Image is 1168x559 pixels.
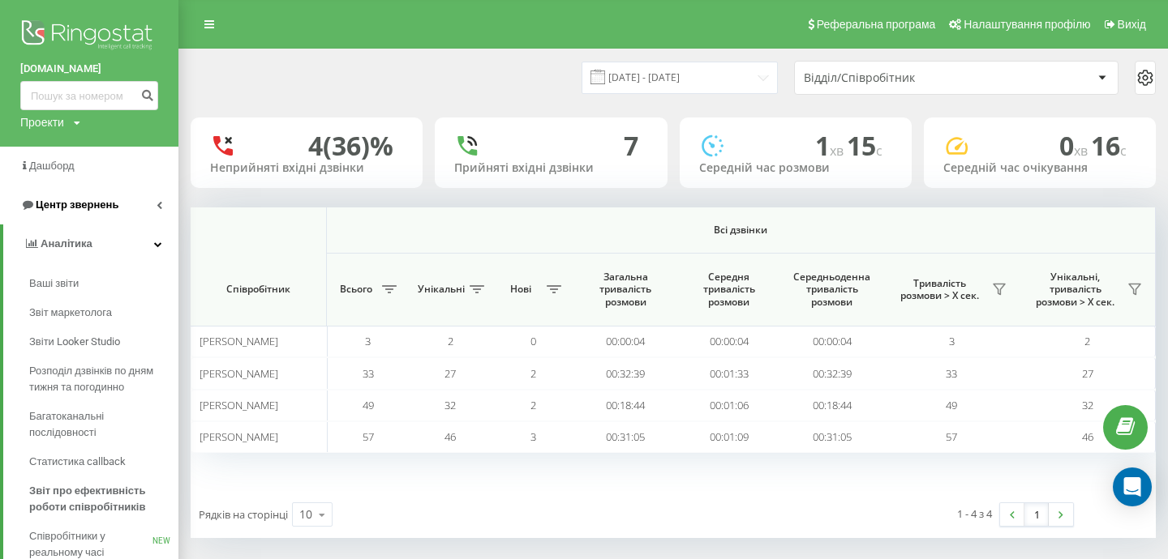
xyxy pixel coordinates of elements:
div: Середній час розмови [699,161,892,175]
td: 00:00:04 [677,326,780,357]
span: Налаштування профілю [964,18,1090,31]
td: 00:31:05 [780,421,883,453]
span: 33 [946,366,957,381]
span: [PERSON_NAME] [200,398,278,412]
a: Багатоканальні послідовності [29,402,178,447]
td: 00:00:04 [780,326,883,357]
span: c [1120,142,1127,160]
span: Аналiтика [41,237,92,250]
div: 1 - 4 з 4 [957,506,992,522]
span: [PERSON_NAME] [200,366,278,381]
span: Центр звернень [36,198,118,211]
span: Ваші звіти [29,275,79,292]
span: 2 [448,334,453,348]
span: Рядків на сторінці [199,507,288,522]
span: Унікальні, тривалість розмови > Х сек. [1028,271,1123,309]
span: 16 [1091,128,1127,163]
td: 00:32:39 [780,357,883,389]
span: 0 [1059,128,1091,163]
td: 00:01:06 [677,390,780,421]
span: 32 [444,398,456,412]
span: Співробітник [204,283,311,296]
span: хв [1074,142,1091,160]
span: Всі дзвінки [376,224,1106,237]
span: c [876,142,882,160]
span: хв [830,142,847,160]
span: 57 [363,429,374,444]
span: 3 [365,334,371,348]
td: 00:18:44 [780,390,883,421]
a: Розподіл дзвінків по дням тижня та погодинно [29,356,178,402]
a: 1 [1024,503,1049,526]
span: 0 [530,334,536,348]
span: Тривалість розмови > Х сек. [891,277,987,302]
div: Середній час очікування [943,161,1136,175]
span: 2 [1084,334,1090,348]
span: Дашборд [29,160,75,172]
span: Унікальні [418,283,465,296]
a: Звіти Looker Studio [29,327,178,356]
td: 00:01:33 [677,357,780,389]
span: Реферальна програма [817,18,936,31]
span: 27 [1082,366,1093,381]
td: 00:31:05 [574,421,677,453]
span: [PERSON_NAME] [200,334,278,348]
span: Всього [335,283,377,296]
span: Вихід [1118,18,1146,31]
span: Звіти Looker Studio [29,334,120,350]
span: Звіт про ефективність роботи співробітників [29,483,170,515]
a: Аналiтика [3,224,178,263]
span: 3 [530,429,536,444]
span: 46 [1082,429,1093,444]
span: 2 [530,366,536,381]
div: Прийняті вхідні дзвінки [454,161,647,175]
span: Загальна тривалість розмови [586,271,664,309]
div: 4 (36)% [308,130,393,161]
div: Неприйняті вхідні дзвінки [210,161,403,175]
td: 00:32:39 [574,357,677,389]
a: [DOMAIN_NAME] [20,61,158,77]
span: 27 [444,366,456,381]
span: Багатоканальні послідовності [29,408,170,441]
div: 10 [299,506,312,523]
span: Статистика callback [29,454,126,470]
a: Звіт маркетолога [29,298,178,327]
span: [PERSON_NAME] [200,429,278,444]
img: Ringostat logo [20,16,158,57]
div: Відділ/Співробітник [804,71,998,85]
div: Проекти [20,114,64,130]
a: Статистика callback [29,447,178,476]
span: 32 [1082,398,1093,412]
span: Нові [500,283,542,296]
span: 1 [815,128,847,163]
a: Ваші звіти [29,269,178,298]
span: 2 [530,398,536,412]
span: 3 [949,334,955,348]
span: Середньоденна тривалість розмови [793,271,871,309]
td: 00:01:09 [677,421,780,453]
td: 00:18:44 [574,390,677,421]
a: Звіт про ефективність роботи співробітників [29,476,178,522]
span: Середня тривалість розмови [689,271,767,309]
div: Open Intercom Messenger [1113,467,1152,506]
input: Пошук за номером [20,81,158,110]
span: 46 [444,429,456,444]
span: Розподіл дзвінків по дням тижня та погодинно [29,363,170,395]
span: 57 [946,429,957,444]
span: 49 [946,398,957,412]
span: 49 [363,398,374,412]
span: Звіт маркетолога [29,305,112,321]
div: 7 [624,130,638,161]
span: 15 [847,128,882,163]
td: 00:00:04 [574,326,677,357]
span: 33 [363,366,374,381]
